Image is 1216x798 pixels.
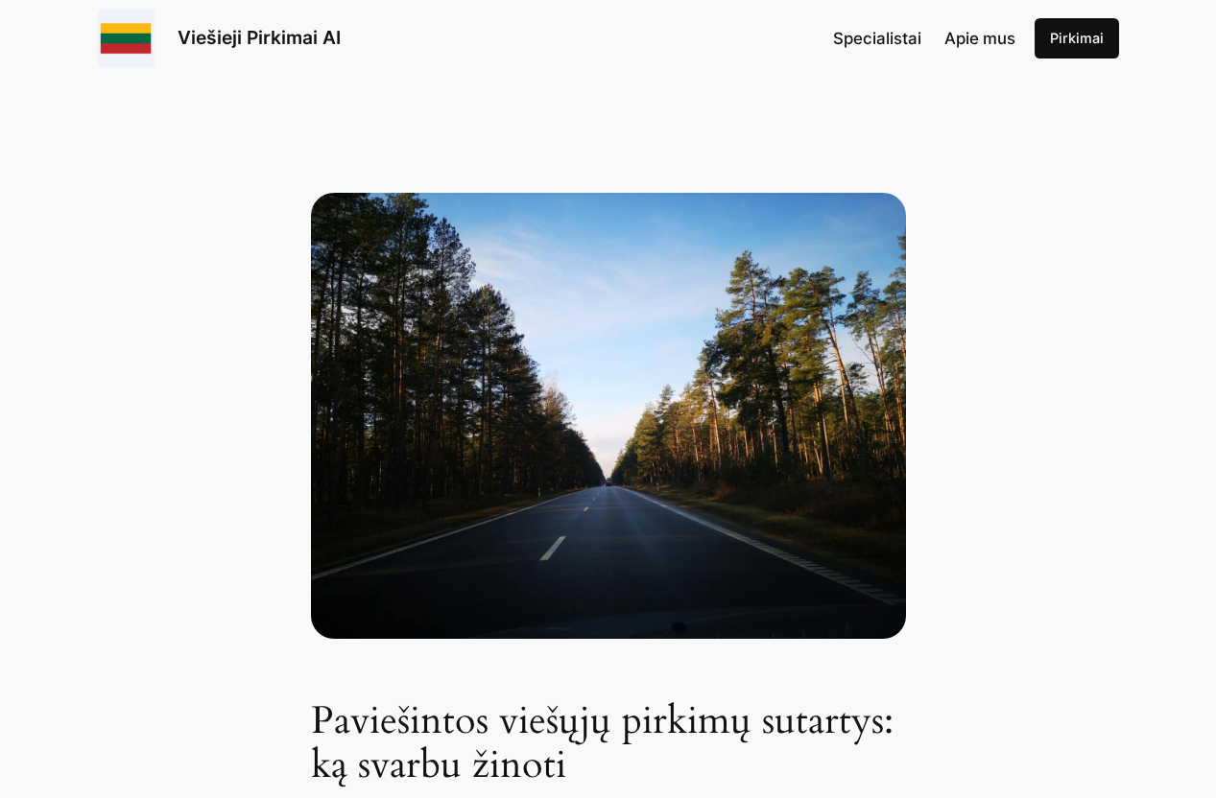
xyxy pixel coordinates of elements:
[833,29,921,48] span: Specialistai
[311,699,906,787] h1: Paviešintos viešųjų pirkimų sutartys: ką svarbu žinoti
[311,193,906,639] : asphalt road in between trees
[833,26,1015,51] nav: Navigation
[833,26,921,51] a: Specialistai
[1035,18,1119,59] a: Pirkimai
[944,29,1015,48] span: Apie mus
[178,26,341,49] a: Viešieji Pirkimai AI
[97,10,155,67] img: Viešieji pirkimai logo
[944,26,1015,51] a: Apie mus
